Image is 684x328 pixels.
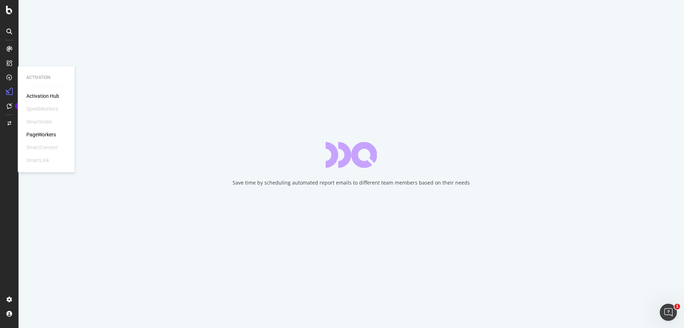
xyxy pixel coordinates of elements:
iframe: Intercom live chat [660,304,677,321]
a: Activation Hub [26,92,59,100]
a: PageWorkers [26,131,56,138]
div: SpeedWorkers [26,105,58,112]
div: animation [326,142,377,168]
div: SmartIndex [26,118,52,125]
div: SmartLink [26,157,49,164]
div: Tooltip anchor [15,103,21,109]
div: SmartContent [26,144,58,151]
span: 1 [674,304,680,309]
div: Save time by scheduling automated report emails to different team members based on their needs [233,179,470,186]
div: Activation [26,75,66,81]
